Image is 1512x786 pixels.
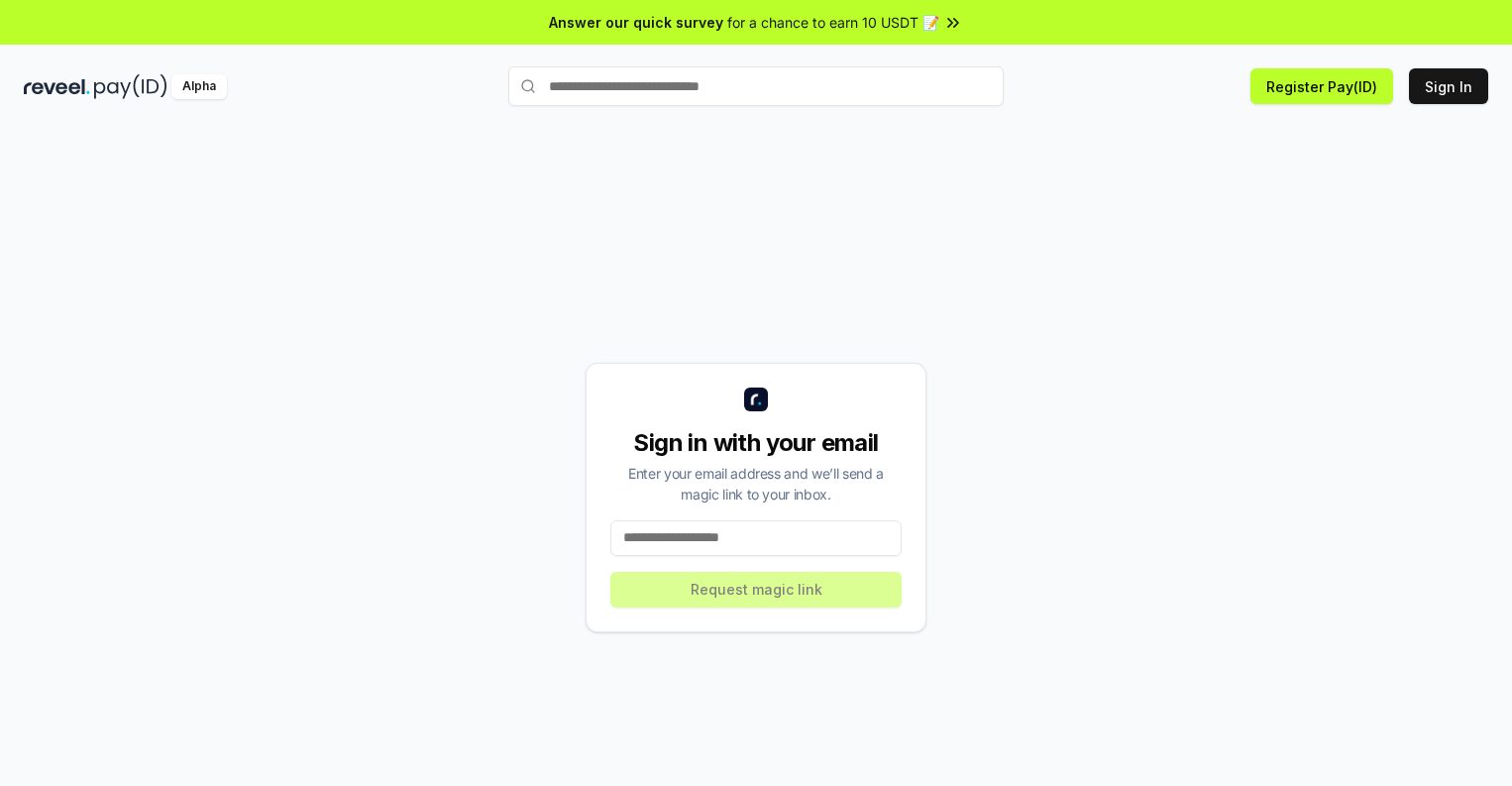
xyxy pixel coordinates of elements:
div: Sign in with your email [610,427,902,459]
span: Answer our quick survey [549,12,723,33]
img: reveel_dark [24,74,90,99]
span: for a chance to earn 10 USDT 📝 [727,12,939,33]
div: Enter your email address and we’ll send a magic link to your inbox. [610,463,902,505]
img: pay_id [94,74,167,99]
img: logo_small [744,388,768,411]
button: Sign In [1409,68,1488,104]
button: Register Pay(ID) [1250,68,1393,104]
div: Alpha [171,74,227,99]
